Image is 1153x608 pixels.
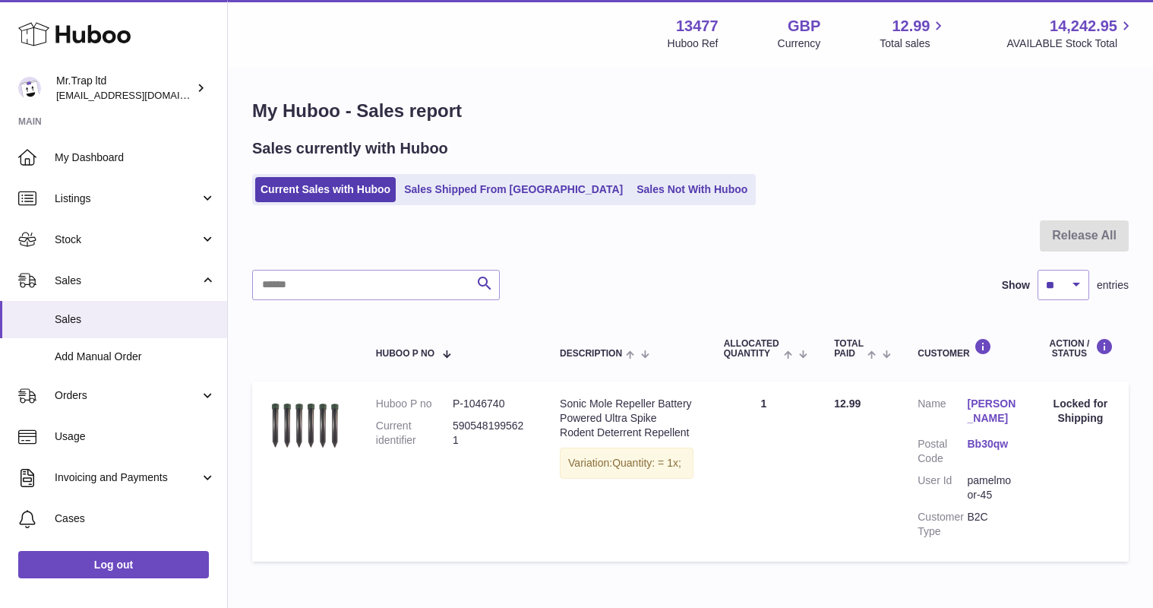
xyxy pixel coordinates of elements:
[968,437,1017,451] a: Bb30qw
[55,350,216,364] span: Add Manual Order
[631,177,753,202] a: Sales Not With Huboo
[453,397,529,411] dd: P-1046740
[18,77,41,100] img: office@grabacz.eu
[252,99,1129,123] h1: My Huboo - Sales report
[788,16,820,36] strong: GBP
[968,397,1017,426] a: [PERSON_NAME]
[968,473,1017,502] dd: pamelmoor-45
[55,511,216,526] span: Cases
[1050,16,1117,36] span: 14,242.95
[56,74,193,103] div: Mr.Trap ltd
[399,177,628,202] a: Sales Shipped From [GEOGRAPHIC_DATA]
[560,349,622,359] span: Description
[55,312,216,327] span: Sales
[55,274,200,288] span: Sales
[778,36,821,51] div: Currency
[612,457,681,469] span: Quantity: = 1x;
[892,16,930,36] span: 12.99
[668,36,719,51] div: Huboo Ref
[918,338,1017,359] div: Customer
[1006,36,1135,51] span: AVAILABLE Stock Total
[376,397,453,411] dt: Huboo P no
[376,419,453,448] dt: Current identifier
[834,397,861,410] span: 12.99
[560,397,693,440] div: Sonic Mole Repeller Battery Powered Ultra Spike Rodent Deterrent Repellent
[918,473,967,502] dt: User Id
[918,397,967,429] dt: Name
[55,233,200,247] span: Stock
[255,177,396,202] a: Current Sales with Huboo
[709,382,820,561] td: 1
[968,510,1017,539] dd: B2C
[1047,397,1114,426] div: Locked for Shipping
[55,150,216,165] span: My Dashboard
[1097,278,1129,293] span: entries
[724,339,780,359] span: ALLOCATED Quantity
[252,138,448,159] h2: Sales currently with Huboo
[55,470,200,485] span: Invoicing and Payments
[1002,278,1030,293] label: Show
[55,429,216,444] span: Usage
[880,36,947,51] span: Total sales
[267,397,343,454] img: $_57.JPG
[56,89,223,101] span: [EMAIL_ADDRESS][DOMAIN_NAME]
[376,349,434,359] span: Huboo P no
[55,388,200,403] span: Orders
[880,16,947,51] a: 12.99 Total sales
[55,192,200,206] span: Listings
[1006,16,1135,51] a: 14,242.95 AVAILABLE Stock Total
[676,16,719,36] strong: 13477
[834,339,864,359] span: Total paid
[1047,338,1114,359] div: Action / Status
[18,551,209,578] a: Log out
[453,419,529,448] dd: 5905481995621
[918,510,967,539] dt: Customer Type
[918,437,967,466] dt: Postal Code
[560,448,693,479] div: Variation:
